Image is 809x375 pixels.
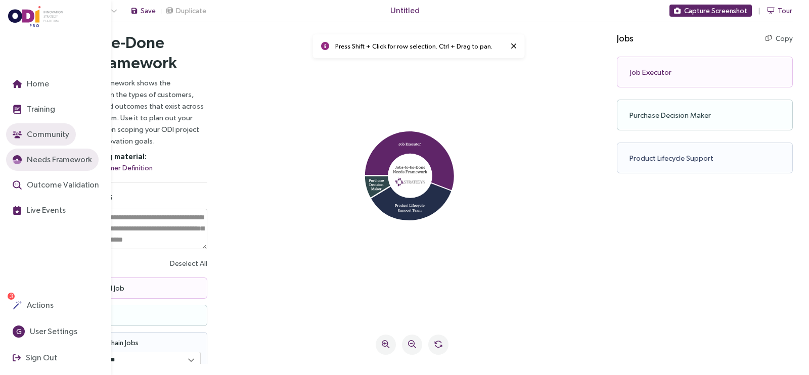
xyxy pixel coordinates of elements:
[25,77,49,90] span: Home
[737,10,765,18] button: Copy
[6,347,64,369] button: Sign Out
[589,8,605,20] h4: Jobs
[141,5,156,16] span: Save
[13,206,22,215] img: Live Events
[24,351,57,364] span: Sign Out
[6,320,84,343] button: GUser Settings
[6,149,99,171] button: Needs Framework
[16,325,22,338] span: G
[35,314,110,322] span: Consumption Chain Jobs
[6,73,56,95] button: Home
[6,199,72,221] button: Live Events
[669,5,752,17] button: Capture Screenshot
[25,204,66,216] span: Live Events
[13,180,22,190] img: Outcome Validation
[6,98,62,120] button: Training
[8,6,64,27] img: ODIpro
[10,293,13,300] span: 3
[13,130,22,139] img: Community
[142,233,179,245] button: Deselect All
[13,155,22,164] img: JTBD Needs Framework
[390,4,420,17] span: Untitled
[25,178,99,191] span: Outcome Validation
[35,260,96,268] span: Core Functional Job
[767,5,793,17] button: Tour
[25,103,55,115] span: Training
[13,105,22,114] img: Training
[778,5,792,16] span: Tour
[6,174,106,196] button: Outcome Validation
[684,5,747,16] span: Capture Screenshot
[13,301,22,310] img: Actions
[35,287,73,295] span: Financial Job
[28,24,809,364] iframe: Needs Framework
[307,16,476,28] p: Press Shift + Click for row selection. Ctrl + Drag to pan.
[6,294,60,316] button: Actions
[28,325,77,338] span: User Settings
[25,128,69,140] span: Community
[130,5,156,17] button: Save
[6,123,76,146] button: Community
[165,5,207,17] button: Duplicate
[25,153,92,166] span: Needs Framework
[8,293,15,300] sup: 3
[25,299,54,311] span: Actions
